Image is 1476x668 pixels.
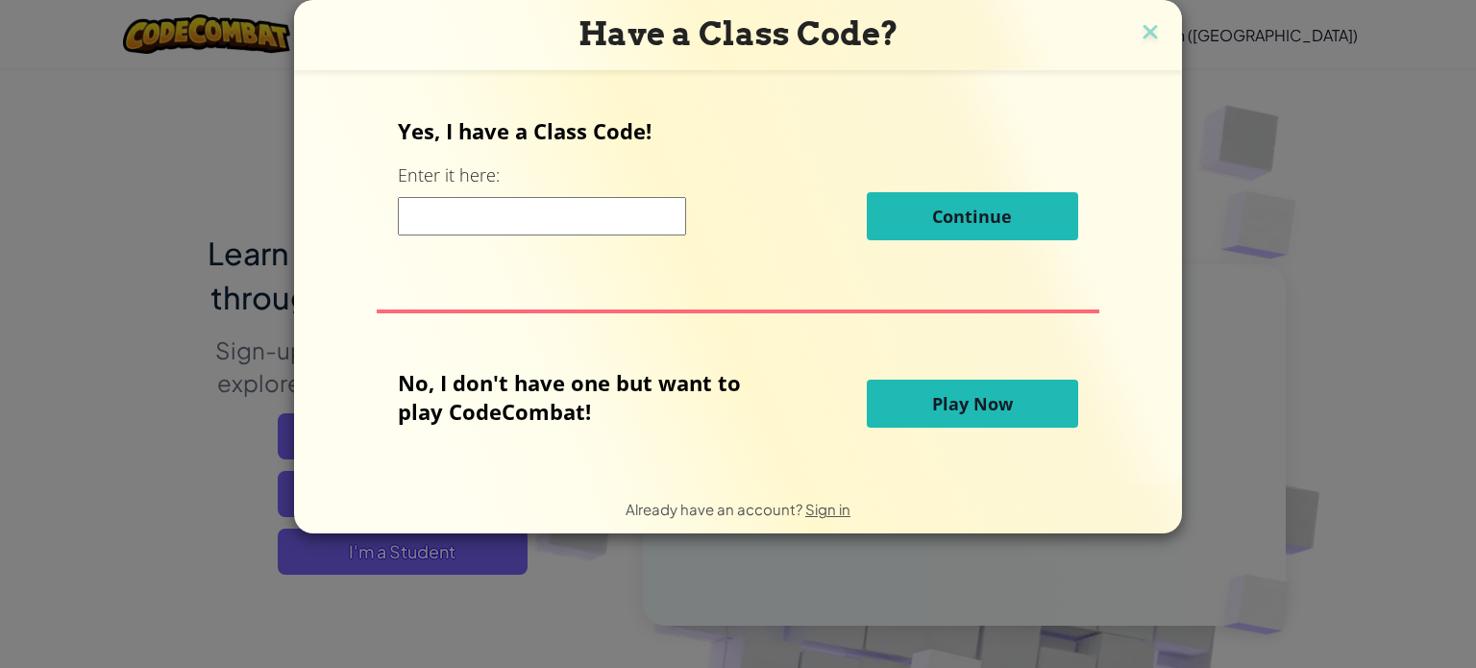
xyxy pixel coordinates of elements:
[867,192,1078,240] button: Continue
[805,500,850,518] a: Sign in
[398,163,500,187] label: Enter it here:
[398,116,1077,145] p: Yes, I have a Class Code!
[932,392,1013,415] span: Play Now
[578,14,898,53] span: Have a Class Code?
[867,380,1078,428] button: Play Now
[932,205,1012,228] span: Continue
[626,500,805,518] span: Already have an account?
[1138,19,1163,48] img: close icon
[398,368,770,426] p: No, I don't have one but want to play CodeCombat!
